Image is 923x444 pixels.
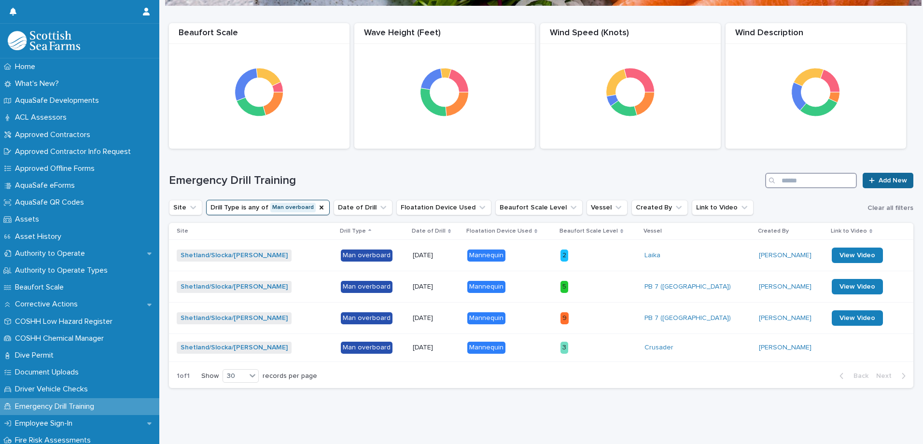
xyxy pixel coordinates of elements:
div: 30 [223,371,246,381]
a: Crusader [644,344,673,352]
button: Link to Video [692,200,754,215]
tr: Shetland/Slocka/[PERSON_NAME] Man overboard[DATE]Mannequin9PB 7 ([GEOGRAPHIC_DATA]) [PERSON_NAME]... [169,303,913,334]
p: Show [201,372,219,380]
p: Floatation Device Used [466,226,532,236]
button: Clear all filters [864,201,913,215]
div: Beaufort Scale [169,28,350,44]
a: View Video [832,279,883,294]
tr: Shetland/Slocka/[PERSON_NAME] Man overboard[DATE]Mannequin5PB 7 ([GEOGRAPHIC_DATA]) [PERSON_NAME]... [169,271,913,303]
tr: Shetland/Slocka/[PERSON_NAME] Man overboard[DATE]Mannequin3Crusader [PERSON_NAME] [169,334,913,362]
p: Link to Video [831,226,867,236]
div: Mannequin [467,312,505,324]
p: Beaufort Scale Level [559,226,618,236]
a: Shetland/Slocka/[PERSON_NAME] [181,344,288,352]
span: Add New [879,177,907,184]
a: Laika [644,251,660,260]
button: Next [872,372,913,380]
p: Approved Contractor Info Request [11,147,139,156]
a: [PERSON_NAME] [759,314,811,322]
div: 3 [560,342,568,354]
button: Floatation Device Used [396,200,491,215]
span: Clear all filters [867,205,913,211]
span: View Video [839,315,875,321]
p: Emergency Drill Training [11,402,102,411]
span: View Video [839,283,875,290]
p: Site [177,226,188,236]
p: Dive Permit [11,351,61,360]
div: Wind Description [726,28,906,44]
div: Man overboard [341,312,392,324]
p: Drill Type [340,226,366,236]
button: Back [832,372,872,380]
tr: Shetland/Slocka/[PERSON_NAME] Man overboard[DATE]Mannequin2Laika [PERSON_NAME] View Video [169,240,913,271]
p: 1 of 1 [169,364,197,388]
p: [DATE] [413,283,460,291]
p: [DATE] [413,251,460,260]
p: Created By [758,226,789,236]
p: Employee Sign-In [11,419,80,428]
p: [DATE] [413,314,460,322]
p: Driver Vehicle Checks [11,385,96,394]
div: Man overboard [341,281,392,293]
div: Wind Speed (Knots) [540,28,721,44]
a: PB 7 ([GEOGRAPHIC_DATA]) [644,314,731,322]
div: 5 [560,281,568,293]
p: AquaSafe Developments [11,96,107,105]
p: Document Uploads [11,368,86,377]
div: 9 [560,312,569,324]
span: Next [876,373,897,379]
p: Approved Offline Forms [11,164,102,173]
p: Home [11,62,43,71]
p: Approved Contractors [11,130,98,139]
p: [DATE] [413,344,460,352]
img: bPIBxiqnSb2ggTQWdOVV [8,31,80,50]
div: Mannequin [467,250,505,262]
h1: Emergency Drill Training [169,174,761,188]
p: AquaSafe QR Codes [11,198,92,207]
span: View Video [839,252,875,259]
p: Assets [11,215,47,224]
div: Man overboard [341,342,392,354]
a: [PERSON_NAME] [759,344,811,352]
div: 2 [560,250,568,262]
p: COSHH Chemical Manager [11,334,112,343]
p: Asset History [11,232,69,241]
div: Wave Height (Feet) [354,28,535,44]
a: View Video [832,248,883,263]
p: Authority to Operate [11,249,93,258]
a: [PERSON_NAME] [759,283,811,291]
a: Add New [863,173,913,188]
a: Shetland/Slocka/[PERSON_NAME] [181,314,288,322]
div: Mannequin [467,281,505,293]
p: Beaufort Scale [11,283,71,292]
p: AquaSafe eForms [11,181,83,190]
p: Vessel [643,226,662,236]
p: COSHH Low Hazard Register [11,317,120,326]
a: Shetland/Slocka/[PERSON_NAME] [181,283,288,291]
a: [PERSON_NAME] [759,251,811,260]
button: Drill Type [206,200,330,215]
p: Date of Drill [412,226,446,236]
p: Authority to Operate Types [11,266,115,275]
a: View Video [832,310,883,326]
div: Mannequin [467,342,505,354]
p: ACL Assessors [11,113,74,122]
p: records per page [263,372,317,380]
button: Vessel [587,200,628,215]
div: Man overboard [341,250,392,262]
span: Back [848,373,868,379]
a: PB 7 ([GEOGRAPHIC_DATA]) [644,283,731,291]
button: Date of Drill [334,200,392,215]
p: What's New? [11,79,67,88]
p: Corrective Actions [11,300,85,309]
a: Shetland/Slocka/[PERSON_NAME] [181,251,288,260]
button: Created By [631,200,688,215]
input: Search [765,173,857,188]
button: Site [169,200,202,215]
button: Beaufort Scale Level [495,200,583,215]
